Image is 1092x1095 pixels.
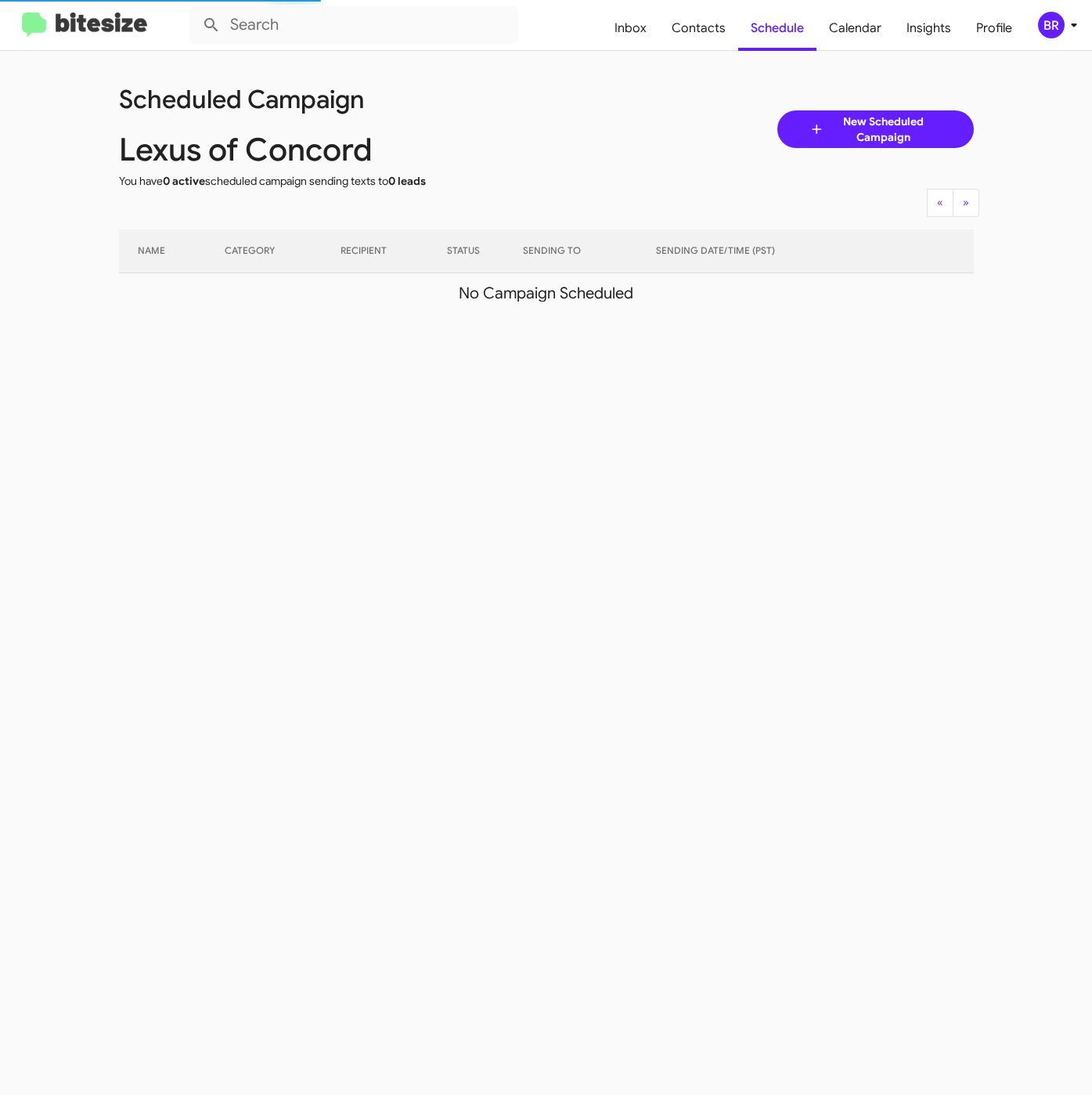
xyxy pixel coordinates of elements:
div: BR [1038,12,1065,38]
a: Insights [894,5,964,51]
span: » [963,195,969,209]
button: Next [953,189,979,217]
a: Contacts [659,5,738,51]
span: 0 leads [388,174,426,188]
th: STATUS [447,229,523,273]
span: « [937,195,943,209]
th: NAME [119,229,225,273]
div: You have scheduled campaign sending texts to [107,173,558,189]
a: Profile [964,5,1025,51]
nav: Page navigation example [928,189,979,217]
th: SENDING TO [523,229,656,273]
div: Lexus of Concord [107,142,558,157]
div: Scheduled Campaign [107,92,558,107]
th: SENDING DATE/TIME (PST) [656,229,930,273]
a: Calendar [816,5,894,51]
a: Inbox [602,5,659,51]
button: BR [1025,12,1075,38]
button: Previous [927,189,953,217]
span: 0 active [163,174,205,188]
input: Search [189,6,518,44]
div: No Campaign Scheduled [119,286,974,302]
a: Schedule [738,5,816,51]
span: New Scheduled Campaign [825,114,942,145]
th: CATEGORY [225,229,340,273]
a: New Scheduled Campaign [777,110,974,148]
th: RECIPIENT [341,229,447,273]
